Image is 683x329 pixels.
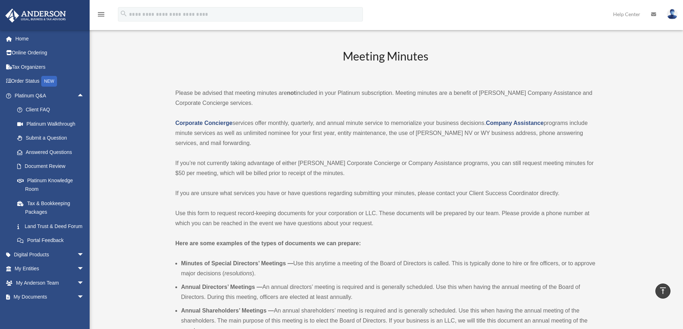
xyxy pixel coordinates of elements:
a: Box [10,304,95,318]
p: Please be advised that meeting minutes are included in your Platinum subscription. Meeting minute... [175,88,596,108]
a: Tax Organizers [5,60,95,74]
p: If you’re not currently taking advantage of either [PERSON_NAME] Corporate Concierge or Company A... [175,158,596,178]
a: Answered Questions [10,145,95,159]
strong: not [287,90,296,96]
a: Digital Productsarrow_drop_down [5,247,95,262]
i: vertical_align_top [659,286,667,295]
i: menu [97,10,105,19]
a: My Entitiesarrow_drop_down [5,262,95,276]
a: Platinum Q&Aarrow_drop_up [5,88,95,103]
strong: Here are some examples of the types of documents we can prepare: [175,240,361,246]
a: Land Trust & Deed Forum [10,219,95,233]
p: Use this form to request record-keeping documents for your corporation or LLC. These documents wi... [175,208,596,228]
a: Client FAQ [10,103,95,117]
div: NEW [41,76,57,87]
span: arrow_drop_down [77,262,91,276]
a: Tax & Bookkeeping Packages [10,196,95,219]
a: menu [97,13,105,19]
h2: Meeting Minutes [175,48,596,78]
i: search [120,10,128,18]
span: arrow_drop_down [77,247,91,262]
a: Platinum Knowledge Room [10,173,95,196]
li: An annual directors’ meeting is required and is generally scheduled. Use this when having the ann... [181,282,596,302]
img: Anderson Advisors Platinum Portal [3,9,68,23]
p: services offer monthly, quarterly, and annual minute service to memorialize your business decisio... [175,118,596,148]
span: arrow_drop_down [77,290,91,305]
b: Annual Directors’ Meetings — [181,284,262,290]
a: Submit a Question [10,131,95,145]
a: My Documentsarrow_drop_down [5,290,95,304]
p: If you are unsure what services you have or have questions regarding submitting your minutes, ple... [175,188,596,198]
span: arrow_drop_up [77,88,91,103]
a: Corporate Concierge [175,120,232,126]
a: Order StatusNEW [5,74,95,89]
a: Portal Feedback [10,233,95,248]
a: Platinum Walkthrough [10,117,95,131]
li: Use this anytime a meeting of the Board of Directors is called. This is typically done to hire or... [181,258,596,279]
b: Minutes of Special Directors’ Meetings — [181,260,293,266]
b: Annual Shareholders’ Meetings — [181,308,274,314]
a: Online Ordering [5,46,95,60]
em: resolutions [224,270,252,276]
a: Home [5,32,95,46]
a: vertical_align_top [655,284,670,299]
img: User Pic [667,9,678,19]
a: Company Assistance [486,120,544,126]
a: Document Review [10,159,95,174]
a: My Anderson Teamarrow_drop_down [5,276,95,290]
span: arrow_drop_down [77,276,91,290]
